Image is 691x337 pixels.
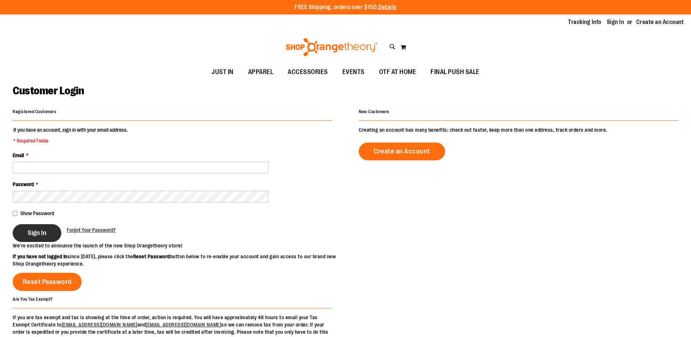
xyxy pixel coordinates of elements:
strong: If you have not logged in [13,254,67,259]
a: Create an Account [636,18,684,26]
a: OTF AT HOME [372,64,424,81]
p: since [DATE], please click the button below to re-enable your account and gain access to our bran... [13,253,346,267]
span: Customer Login [13,85,84,97]
a: [EMAIL_ADDRESS][DOMAIN_NAME] [145,322,221,328]
span: Email [13,152,24,158]
a: Tracking Info [568,18,601,26]
img: Shop Orangetheory [285,38,379,56]
span: Forgot Your Password? [67,227,116,233]
span: Password [13,181,34,187]
p: We’re excited to announce the launch of the new Shop Orangetheory store! [13,242,346,249]
span: Sign In [28,229,46,237]
a: APPAREL [241,64,281,81]
span: EVENTS [342,64,365,80]
strong: Registered Customers [13,109,56,114]
a: Forgot Your Password? [67,226,116,234]
a: Reset Password [13,273,82,291]
button: Sign In [13,224,61,242]
span: Show Password [20,210,54,216]
a: FINAL PUSH SALE [423,64,487,81]
a: Details [378,4,396,11]
span: APPAREL [248,64,273,80]
span: FINAL PUSH SALE [431,64,480,80]
span: ACCESSORIES [288,64,328,80]
span: * Required Fields [13,137,128,144]
a: ACCESSORIES [280,64,335,81]
a: Sign In [607,18,624,26]
strong: Are You Tax Exempt? [13,296,53,301]
p: Creating an account has many benefits: check out faster, keep more than one address, track orders... [359,126,678,133]
strong: New Customers [359,109,390,114]
legend: If you have an account, sign in with your email address. [13,126,128,144]
p: FREE Shipping, orders over $150. [295,3,396,12]
span: Create an Account [374,147,430,155]
a: EVENTS [335,64,372,81]
strong: Reset Password [133,254,170,259]
a: Create an Account [359,143,445,160]
span: Reset Password [23,278,72,286]
span: JUST IN [211,64,234,80]
a: [EMAIL_ADDRESS][DOMAIN_NAME] [62,322,137,328]
span: OTF AT HOME [379,64,416,80]
a: JUST IN [204,64,241,81]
